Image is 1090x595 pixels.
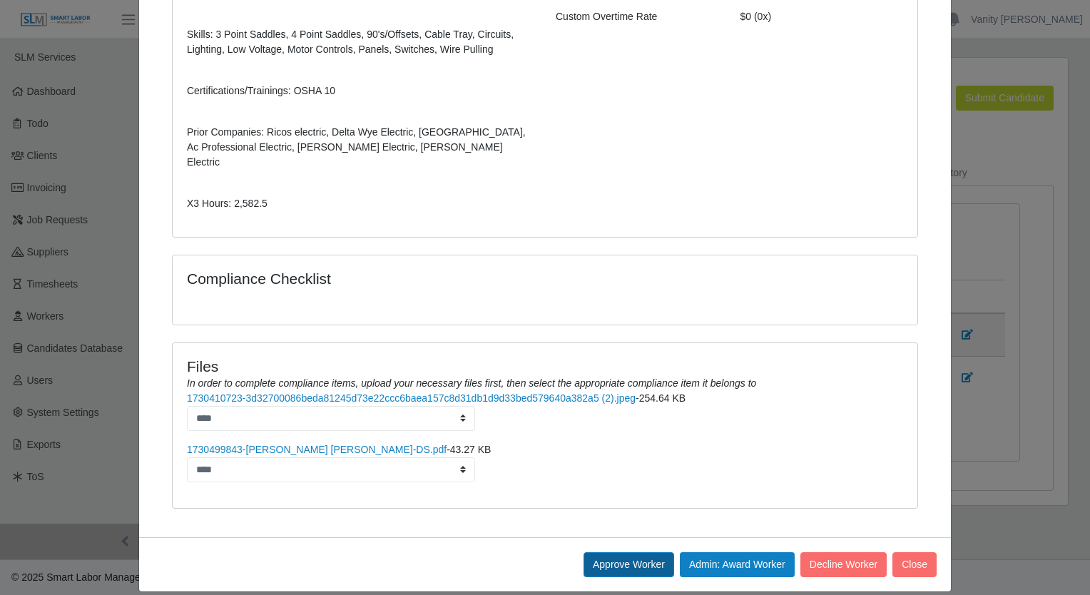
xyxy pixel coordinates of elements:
span: 43.27 KB [450,444,491,455]
span: 254.64 KB [639,392,686,404]
p: Prior Companies: Ricos electric, Delta Wye Electric, [GEOGRAPHIC_DATA], Ac Professional Electric,... [187,110,534,170]
button: Close [892,552,937,577]
li: - [187,391,903,431]
button: Admin: Award Worker [680,552,795,577]
h4: Compliance Checklist [187,270,657,288]
button: Approve Worker [584,552,674,577]
button: Decline Worker [800,552,887,577]
a: 1730499843-[PERSON_NAME] [PERSON_NAME]-DS.pdf [187,444,447,455]
h4: Files [187,357,903,375]
p: Skills: 3 Point Saddles, 4 Point Saddles, 90's/Offsets, Cable Tray, Circuits, Lighting, Low Volta... [187,12,534,57]
a: 1730410723-3d32700086beda81245d73e22ccc6baea157c8d31db1d9d33bed579640a382a5 (2).jpeg [187,392,636,404]
p: X3 Hours: 2,582.5 [187,181,534,211]
i: In order to complete compliance items, upload your necessary files first, then select the appropr... [187,377,756,389]
p: Certifications/Trainings: OSHA 10 [187,68,534,98]
li: - [187,442,903,482]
